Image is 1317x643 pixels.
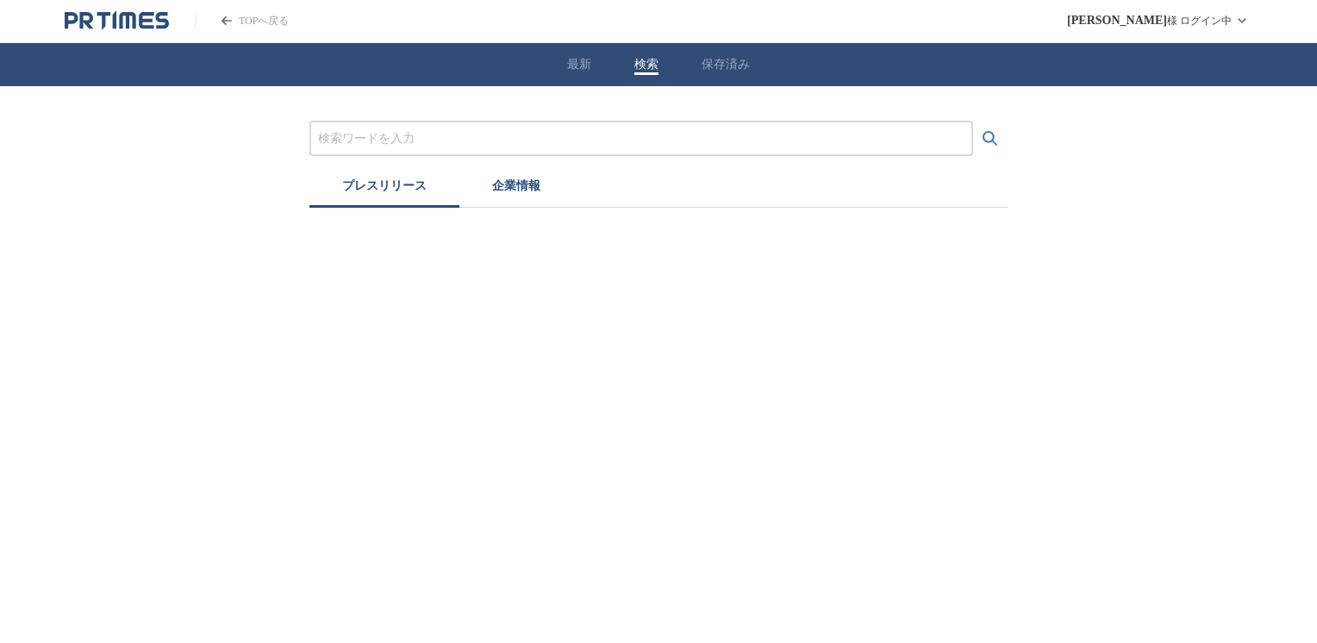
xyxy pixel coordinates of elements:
[1067,14,1167,28] span: [PERSON_NAME]
[634,57,658,72] button: 検索
[318,129,964,148] input: プレスリリースおよび企業を検索する
[195,14,289,28] a: PR TIMESのトップページはこちら
[702,57,750,72] button: 保存済み
[459,170,573,208] button: 企業情報
[65,10,169,31] a: PR TIMESのトップページはこちら
[973,122,1008,156] button: 検索する
[309,170,459,208] button: プレスリリース
[567,57,591,72] button: 最新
